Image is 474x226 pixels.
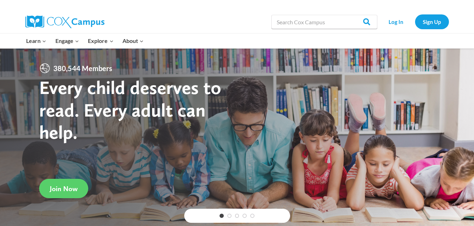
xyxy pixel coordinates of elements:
a: 3 [235,214,239,218]
input: Search Cox Campus [271,15,377,29]
span: About [122,36,144,45]
a: 5 [250,214,254,218]
span: 380,544 Members [50,63,115,74]
strong: Every child deserves to read. Every adult can help. [39,76,221,143]
span: Learn [26,36,46,45]
a: Sign Up [415,14,449,29]
nav: Primary Navigation [22,33,148,48]
span: Explore [88,36,113,45]
span: Join Now [50,184,78,193]
a: 2 [227,214,232,218]
a: 4 [242,214,247,218]
a: Log In [381,14,412,29]
nav: Secondary Navigation [381,14,449,29]
a: Join Now [39,179,88,198]
span: Engage [55,36,79,45]
a: 1 [220,214,224,218]
img: Cox Campus [25,15,104,28]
